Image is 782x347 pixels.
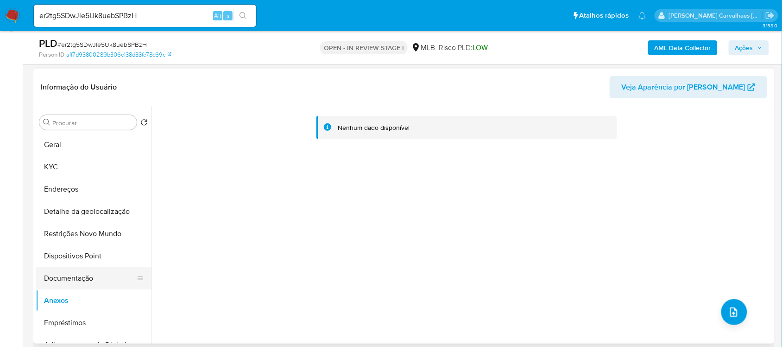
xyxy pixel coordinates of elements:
div: Nenhum dado disponível [338,123,410,132]
button: Veja Aparência por [PERSON_NAME] [610,76,767,98]
a: aff7d93800289b306c138d33fc78c69c [66,51,171,59]
span: Ações [735,40,753,55]
input: Pesquise usuários ou casos... [34,10,256,22]
div: MLB [411,43,435,53]
button: Restrições Novo Mundo [36,223,151,245]
span: Alt [214,11,221,20]
button: Dispositivos Point [36,245,151,267]
button: Documentação [36,267,144,289]
button: Anexos [36,289,151,312]
button: Endereços [36,178,151,200]
b: Person ID [39,51,64,59]
span: LOW [473,42,488,53]
span: # er2tg5SDwJle5Uk8uebSPBzH [57,40,147,49]
button: Geral [36,134,151,156]
input: Procurar [52,119,133,127]
b: AML Data Collector [655,40,711,55]
button: AML Data Collector [648,40,718,55]
h1: Informação do Usuário [41,83,117,92]
a: Notificações [638,12,646,19]
p: OPEN - IN REVIEW STAGE I [320,41,408,54]
button: search-icon [233,9,252,22]
a: Sair [765,11,775,20]
span: s [227,11,229,20]
b: PLD [39,36,57,51]
button: Procurar [43,119,50,126]
button: KYC [36,156,151,178]
button: Empréstimos [36,312,151,334]
span: Veja Aparência por [PERSON_NAME] [622,76,745,98]
span: Risco PLD: [439,43,488,53]
button: Ações [729,40,769,55]
span: 3.158.0 [763,22,777,29]
button: Retornar ao pedido padrão [140,119,148,129]
p: sara.carvalhaes@mercadopago.com.br [669,11,763,20]
button: upload-file [721,299,747,325]
span: Atalhos rápidos [580,11,629,20]
button: Detalhe da geolocalização [36,200,151,223]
